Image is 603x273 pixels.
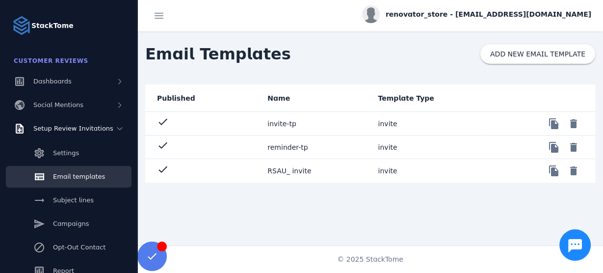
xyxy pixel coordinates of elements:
a: Email templates [6,166,131,188]
span: renovator_store - [EMAIL_ADDRESS][DOMAIN_NAME] [386,9,591,20]
mat-cell: invite [370,112,481,136]
img: profile.jpg [362,5,380,23]
mat-header-cell: Name [260,84,370,112]
span: Setup Review Invitations [33,125,113,132]
mat-icon: check [157,116,169,128]
mat-icon: check [157,164,169,175]
mat-cell: invite [370,159,481,183]
img: Logo image [12,16,31,35]
mat-icon: check [157,139,169,151]
button: ADD NEW EMAIL TEMPLATE [480,44,595,64]
span: Email templates [53,173,105,180]
a: Campaigns [6,213,131,235]
a: Opt-Out Contact [6,237,131,258]
span: ADD NEW EMAIL TEMPLATE [490,51,585,57]
a: Subject lines [6,190,131,211]
mat-cell: reminder-tp [260,136,370,159]
mat-header-cell: Published [145,84,260,112]
span: Social Mentions [33,101,83,109]
a: Settings [6,142,131,164]
mat-cell: invite [370,136,481,159]
span: Dashboards [33,78,72,85]
button: renovator_store - [EMAIL_ADDRESS][DOMAIN_NAME] [362,5,591,23]
span: Customer Reviews [14,57,88,64]
span: © 2025 StackTome [337,254,403,265]
span: Opt-Out Contact [53,244,105,251]
span: Email Templates [137,34,299,74]
mat-header-cell: Template Type [370,84,481,112]
span: Campaigns [53,220,89,227]
span: Subject lines [53,196,94,204]
mat-cell: invite-tp [260,112,370,136]
span: Settings [53,149,79,157]
strong: StackTome [31,21,74,31]
mat-cell: RSAU_ invite [260,159,370,183]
